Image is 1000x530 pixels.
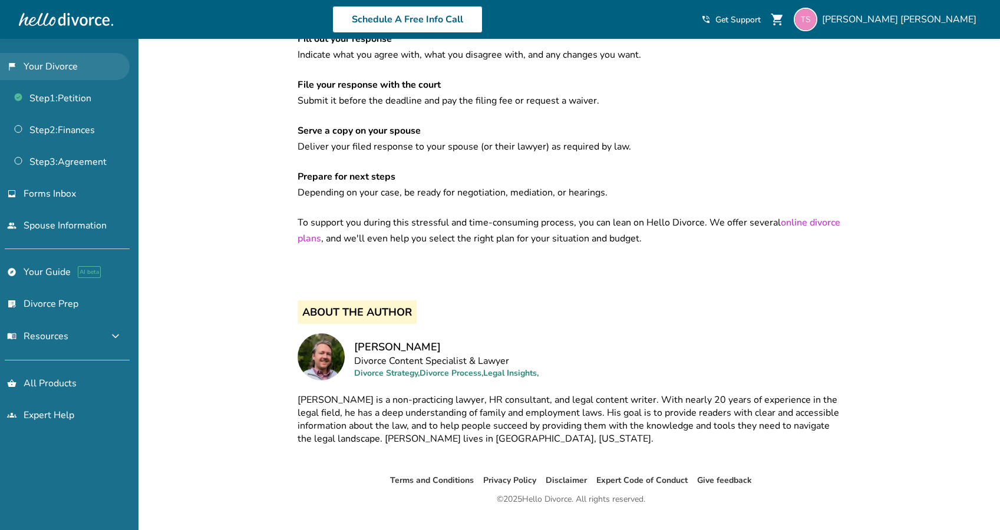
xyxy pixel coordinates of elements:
[24,187,76,200] span: Forms Inbox
[546,473,587,488] li: Disclaimer
[794,8,817,31] img: 33spins@gmail.com
[298,31,844,63] p: Indicate what you agree with, what you disagree with, and any changes you want.
[298,78,441,91] strong: File your response with the court
[770,12,784,26] span: shopping_cart
[715,14,761,25] span: Get Support
[701,14,761,25] a: phone_in_talkGet Support
[941,473,1000,530] iframe: Chat Widget
[7,299,16,309] span: list_alt_check
[822,13,981,26] span: [PERSON_NAME] [PERSON_NAME]
[7,332,16,341] span: menu_book
[697,473,752,488] li: Give feedback
[483,475,536,486] a: Privacy Policy
[298,215,844,247] p: To support you during this stressful and time-consuming process, you can lean on Hello Divorce. W...
[390,475,474,486] a: Terms and Conditions
[298,169,844,201] p: Depending on your case, be ready for negotiation, mediation, or hearings.
[497,492,645,506] div: © 2025 Hello Divorce. All rights reserved.
[7,189,16,198] span: inbox
[7,267,16,277] span: explore
[298,32,392,45] strong: Fill out your response
[78,266,101,278] span: AI beta
[298,123,844,155] p: Deliver your filed response to your spouse (or their lawyer) as required by law.
[354,339,539,355] h4: [PERSON_NAME]
[701,15,711,24] span: phone_in_talk
[298,300,417,324] span: About the Author
[354,355,539,367] p: Divorce Content Specialist & Lawyer
[298,77,844,109] p: Submit it before the deadline and pay the filing fee or request a waiver.
[332,6,483,33] a: Schedule A Free Info Call
[354,367,420,379] span: Divorce Strategy ,
[420,367,483,379] span: Divorce Process ,
[7,379,16,388] span: shopping_basket
[7,330,68,343] span: Resources
[7,410,16,420] span: groups
[108,329,123,343] span: expand_more
[596,475,688,486] a: Expert Code of Conduct
[7,62,16,71] span: flag_2
[298,124,421,137] strong: Serve a copy on your spouse
[298,393,839,445] : [PERSON_NAME] is a non-practicing lawyer, HR consultant, and legal content writer. With nearly 20...
[7,221,16,230] span: people
[298,170,395,183] strong: Prepare for next steps
[483,367,539,379] span: Legal Insights ,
